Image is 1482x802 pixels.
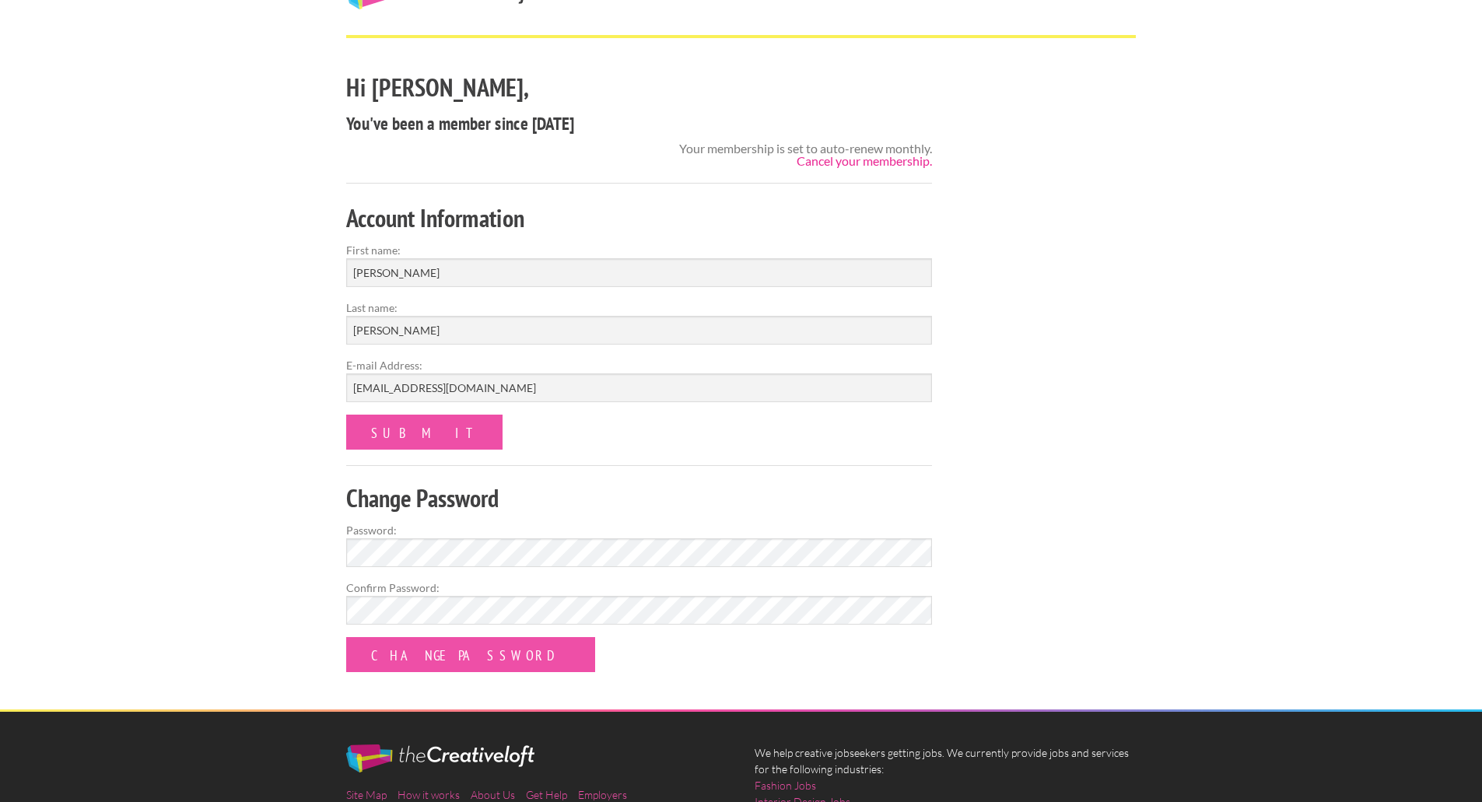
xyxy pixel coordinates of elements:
[398,788,460,801] a: How it works
[755,777,816,793] a: Fashion Jobs
[346,242,932,258] label: First name:
[346,70,932,105] h2: Hi [PERSON_NAME],
[578,788,627,801] a: Employers
[346,111,932,136] h4: You've been a member since [DATE]
[346,201,932,236] h2: Account Information
[346,357,932,373] label: E-mail Address:
[346,481,932,516] h2: Change Password
[346,744,534,772] img: The Creative Loft
[679,142,932,167] div: Your membership is set to auto-renew monthly.
[346,580,932,596] label: Confirm Password:
[346,788,387,801] a: Site Map
[526,788,567,801] a: Get Help
[346,637,595,672] input: Change Password
[797,153,932,168] a: Cancel your membership.
[346,299,932,316] label: Last name:
[346,522,932,538] label: Password:
[471,788,515,801] a: About Us
[346,415,503,450] input: Submit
